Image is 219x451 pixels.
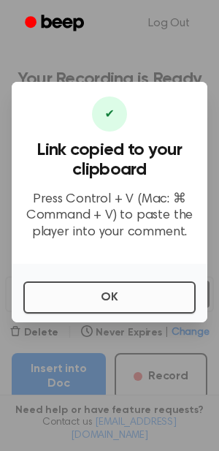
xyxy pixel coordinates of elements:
div: ✔ [92,96,127,132]
a: Log Out [134,6,204,41]
h3: Link copied to your clipboard [23,140,196,180]
button: OK [23,281,196,314]
a: Beep [15,10,97,38]
p: Press Control + V (Mac: ⌘ Command + V) to paste the player into your comment. [23,192,196,241]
